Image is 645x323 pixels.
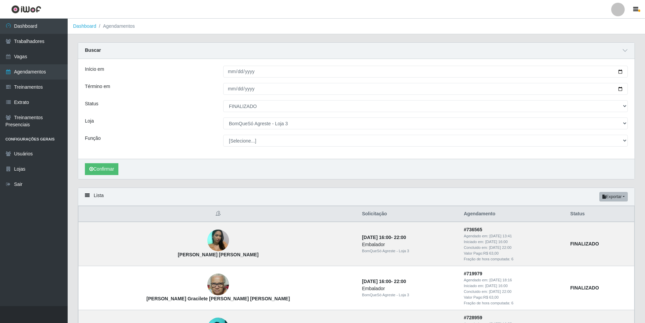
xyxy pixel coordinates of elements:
time: 22:00 [394,235,406,240]
time: [DATE] 13:41 [489,234,512,238]
img: Maria Gracilete Pereira Da Silva [207,270,229,299]
nav: breadcrumb [68,19,645,34]
time: [DATE] 18:16 [489,278,512,282]
div: Embalador [362,241,456,248]
strong: [PERSON_NAME] [PERSON_NAME] [178,252,259,257]
div: Valor Pago: R$ 63,00 [464,295,562,300]
input: 00/00/0000 [223,83,628,95]
time: [DATE] 22:00 [489,245,511,250]
a: Dashboard [73,23,96,29]
div: Iniciado em: [464,283,562,289]
div: Agendado em: [464,233,562,239]
strong: FINALIZADO [570,241,599,246]
strong: # 728959 [464,315,482,320]
time: [DATE] 16:00 [362,235,391,240]
time: [DATE] 16:00 [362,279,391,284]
div: Concluido em: [464,245,562,251]
div: BomQueSó Agreste - Loja 3 [362,292,456,298]
div: Iniciado em: [464,239,562,245]
strong: - [362,279,406,284]
label: Início em [85,66,104,73]
strong: Buscar [85,47,101,53]
div: Lista [78,188,635,206]
strong: FINALIZADO [570,285,599,290]
th: Agendamento [460,206,566,222]
label: Loja [85,117,94,125]
label: Término em [85,83,110,90]
time: [DATE] 16:00 [485,284,508,288]
button: Exportar [599,192,628,201]
time: [DATE] 16:00 [485,240,508,244]
input: 00/00/0000 [223,66,628,78]
div: Fração de hora computada: 6 [464,300,562,306]
label: Status [85,100,98,107]
time: [DATE] 22:00 [489,289,511,294]
img: CoreUI Logo [11,5,41,14]
div: Fração de hora computada: 6 [464,256,562,262]
button: Confirmar [85,163,118,175]
div: Embalador [362,285,456,292]
strong: # 736565 [464,227,482,232]
th: Status [566,206,634,222]
img: Maria Ingrid da Silva Moura [207,226,229,255]
strong: - [362,235,406,240]
label: Função [85,135,101,142]
div: Agendado em: [464,277,562,283]
div: Concluido em: [464,289,562,295]
th: Solicitação [358,206,460,222]
time: 22:00 [394,279,406,284]
li: Agendamentos [96,23,135,30]
strong: # 719979 [464,271,482,276]
div: Valor Pago: R$ 63,00 [464,251,562,256]
strong: [PERSON_NAME] Gracilete [PERSON_NAME] [PERSON_NAME] [146,296,290,301]
div: BomQueSó Agreste - Loja 3 [362,248,456,254]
